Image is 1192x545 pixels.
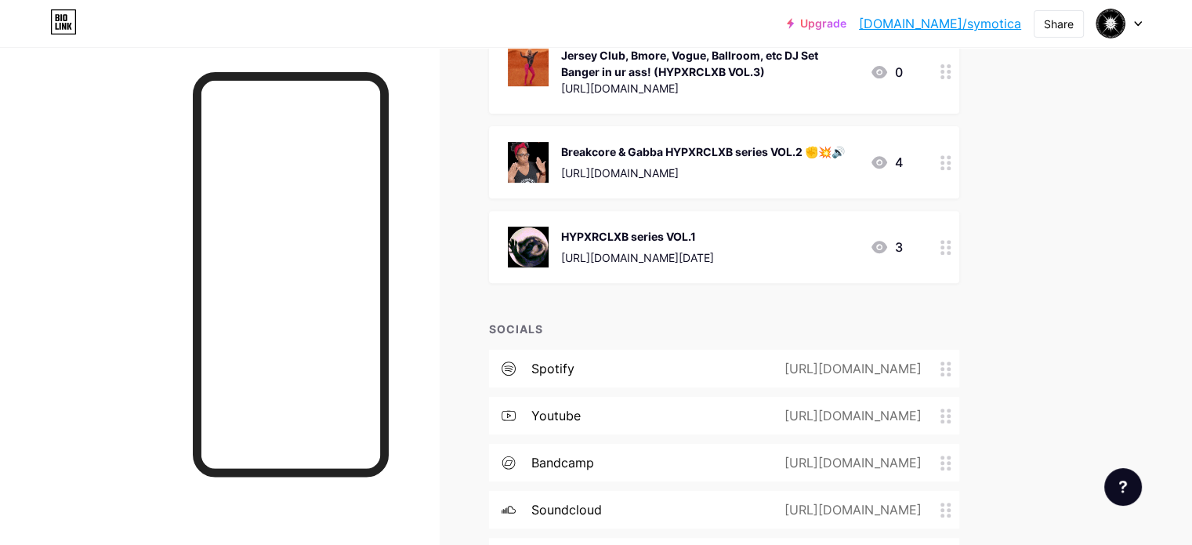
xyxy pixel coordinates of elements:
div: [URL][DOMAIN_NAME] [759,500,940,519]
div: Share [1044,16,1074,32]
div: 3 [870,238,903,256]
img: Indy Air [1096,9,1125,38]
div: 4 [870,153,903,172]
div: soundcloud [531,500,602,519]
img: HYPXRCLXB series VOL.1 [508,227,549,267]
div: Jersey Club, Bmore, Vogue, Ballroom, etc DJ Set Banger in ur ass! (HYPXRCLXB VOL.3) [561,47,857,80]
div: [URL][DOMAIN_NAME] [759,406,940,425]
div: HYPXRCLXB series VOL.1 [561,228,714,245]
a: [DOMAIN_NAME]/symotica [859,14,1021,33]
div: [URL][DOMAIN_NAME] [561,80,857,96]
img: Jersey Club, Bmore, Vogue, Ballroom, etc DJ Set Banger in ur ass! (HYPXRCLXB VOL.3) [508,45,549,86]
div: bandcamp [531,453,594,472]
a: Upgrade [787,17,846,30]
div: 0 [870,63,903,82]
div: youtube [531,406,581,425]
div: spotify [531,359,574,378]
div: [URL][DOMAIN_NAME] [759,359,940,378]
div: [URL][DOMAIN_NAME] [561,165,845,181]
div: Breakcore & Gabba HYPXRCLXB series VOL.2 ✊💥🔊 [561,144,845,160]
img: Breakcore & Gabba HYPXRCLXB series VOL.2 ✊💥🔊 [508,142,549,183]
div: [URL][DOMAIN_NAME] [759,453,940,472]
div: [URL][DOMAIN_NAME][DATE] [561,249,714,266]
div: SOCIALS [489,321,959,337]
